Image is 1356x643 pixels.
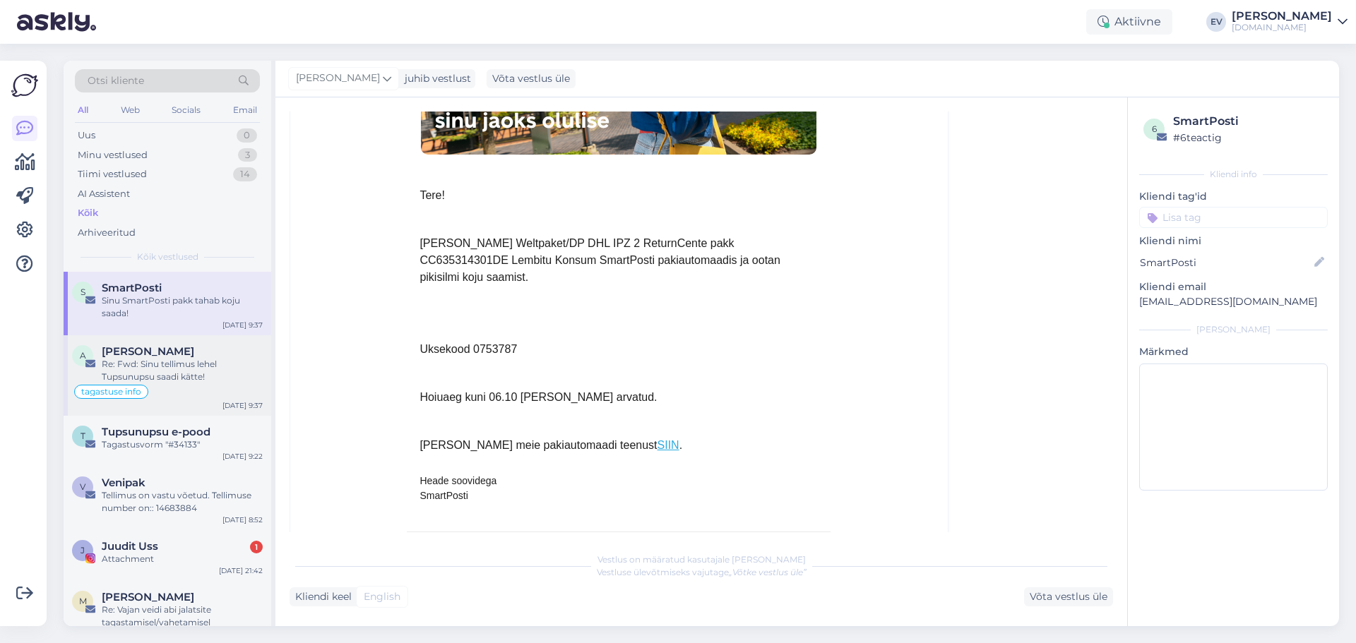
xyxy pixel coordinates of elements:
[1140,255,1312,270] input: Lisa nimi
[290,589,352,604] div: Kliendi keel
[1139,168,1328,181] div: Kliendi info
[102,294,263,320] div: Sinu SmartPosti pakk tahab koju saada!
[102,540,158,553] span: Juudit Uss
[420,235,818,286] p: [PERSON_NAME] Weltpaket/DP DHL IPZ 2 ReturnCente pakk CC635314301DE Lembitu Konsum SmartPosti pak...
[1173,113,1324,130] div: SmartPosti
[75,101,91,119] div: All
[407,474,831,510] td: Heade soovidega SmartPosti
[222,320,263,330] div: [DATE] 9:37
[78,128,95,143] div: Uus
[102,282,162,294] span: SmartPosti
[102,489,263,515] div: Tellimus on vastu võetud. Tellimuse number on:: 14683884
[1206,12,1226,32] div: EV
[1139,344,1328,359] p: Märkmed
[1232,11,1348,33] a: [PERSON_NAME][DOMAIN_NAME]
[118,101,143,119] div: Web
[1152,124,1157,134] span: 6
[102,438,263,451] div: Tagastusvorm "#34133"
[80,350,86,361] span: A
[81,387,141,396] span: tagastuse info
[420,341,818,358] p: Uksekood 0753787
[1232,11,1332,22] div: [PERSON_NAME]
[102,476,145,489] span: Venipak
[250,541,263,553] div: 1
[296,71,380,86] span: [PERSON_NAME]
[11,72,38,99] img: Askly Logo
[80,481,85,492] span: V
[1139,234,1328,248] p: Kliendi nimi
[487,69,576,88] div: Võta vestlus üle
[597,567,807,577] span: Vestluse ülevõtmiseks vajutage
[729,567,807,577] i: „Võtke vestlus üle”
[78,167,147,181] div: Tiimi vestlused
[102,591,194,603] span: Mai Triin Puström
[137,251,198,263] span: Kõik vestlused
[81,287,85,297] span: S
[237,128,257,143] div: 0
[78,226,136,240] div: Arhiveeritud
[169,101,203,119] div: Socials
[222,451,263,462] div: [DATE] 9:22
[88,73,144,88] span: Otsi kliente
[1024,587,1113,606] div: Võta vestlus üle
[78,187,130,201] div: AI Assistent
[222,400,263,411] div: [DATE] 9:37
[219,565,263,576] div: [DATE] 21:42
[102,426,210,438] span: Tupsunupsu e-pood
[1139,280,1328,294] p: Kliendi email
[78,148,148,162] div: Minu vestlused
[364,589,400,604] span: English
[102,345,194,358] span: Alina Knjazeva
[658,439,679,451] a: SIIN
[81,545,85,555] span: J
[1139,294,1328,309] p: [EMAIL_ADDRESS][DOMAIN_NAME]
[420,187,818,204] p: Tere!
[230,101,260,119] div: Email
[597,554,806,565] span: Vestlus on määratud kasutajale [PERSON_NAME]
[420,437,818,454] p: [PERSON_NAME] meie pakiautomaadi teenust .
[79,596,87,606] span: M
[1139,189,1328,204] p: Kliendi tag'id
[222,515,263,525] div: [DATE] 8:52
[1086,9,1172,35] div: Aktiivne
[1173,130,1324,145] div: # 6teactig
[81,431,85,441] span: T
[233,167,257,181] div: 14
[238,148,257,162] div: 3
[1139,207,1328,228] input: Lisa tag
[420,389,818,406] p: Hoiuaeg kuni 06.10 [PERSON_NAME] arvatud.
[78,206,98,220] div: Kõik
[102,553,263,565] div: Attachment
[102,358,263,383] div: Re: Fwd: Sinu tellimus lehel Tupsunupsu saadi kätte!
[1139,323,1328,336] div: [PERSON_NAME]
[102,603,263,629] div: Re: Vajan veidi abi jalatsite tagastamisel/vahetamisel
[1232,22,1332,33] div: [DOMAIN_NAME]
[399,71,471,86] div: juhib vestlust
